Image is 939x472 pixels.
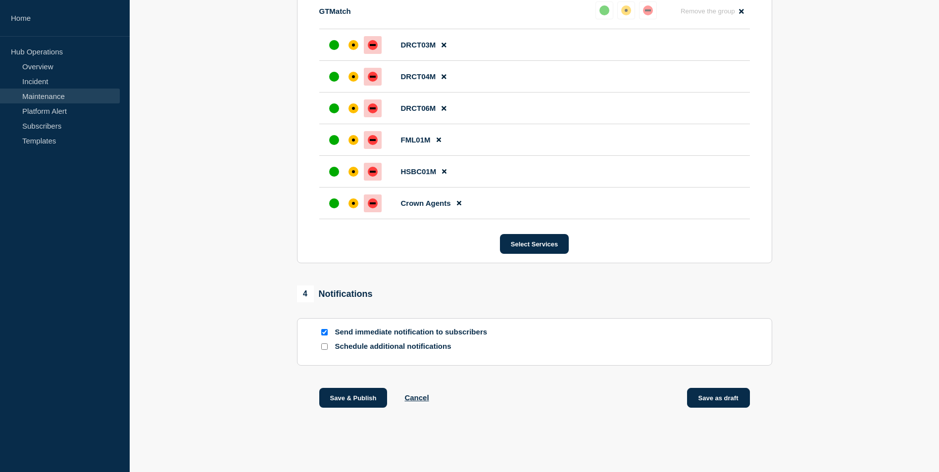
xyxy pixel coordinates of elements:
[595,1,613,19] button: up
[335,328,494,337] p: Send immediate notification to subscribers
[297,285,373,302] div: Notifications
[319,7,351,15] p: GTMatch
[401,167,437,176] span: HSBC01M
[500,234,569,254] button: Select Services
[348,72,358,82] div: affected
[329,167,339,177] div: up
[368,135,378,145] div: down
[401,41,436,49] span: DRCT03M
[321,343,328,350] input: Schedule additional notifications
[368,103,378,113] div: down
[687,388,750,408] button: Save as draft
[617,1,635,19] button: affected
[368,167,378,177] div: down
[599,5,609,15] div: up
[348,135,358,145] div: affected
[643,5,653,15] div: down
[348,40,358,50] div: affected
[329,198,339,208] div: up
[368,198,378,208] div: down
[348,167,358,177] div: affected
[639,1,657,19] button: down
[348,198,358,208] div: affected
[321,329,328,335] input: Send immediate notification to subscribers
[401,199,451,207] span: Crown Agents
[368,72,378,82] div: down
[621,5,631,15] div: affected
[329,103,339,113] div: up
[297,285,314,302] span: 4
[329,135,339,145] div: up
[675,1,750,21] button: Remove the group
[329,40,339,50] div: up
[319,388,388,408] button: Save & Publish
[404,393,429,402] button: Cancel
[401,104,436,112] span: DRCT06M
[329,72,339,82] div: up
[401,136,431,144] span: FML01M
[681,7,735,15] span: Remove the group
[348,103,358,113] div: affected
[335,342,494,351] p: Schedule additional notifications
[368,40,378,50] div: down
[401,72,436,81] span: DRCT04M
